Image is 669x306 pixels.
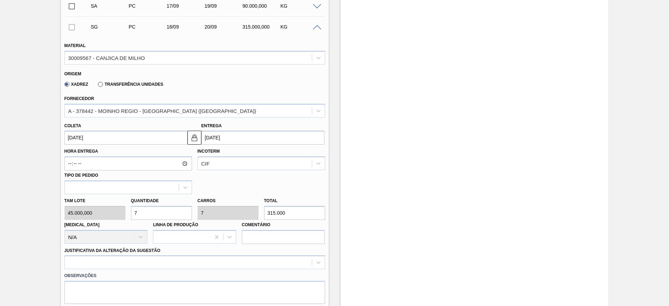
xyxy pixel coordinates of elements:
[64,196,125,206] label: Tam lote
[201,123,222,128] label: Entrega
[64,146,192,156] label: Hora Entrega
[165,24,207,30] div: 18/09/2025
[89,3,131,9] div: Sugestão Alterada
[64,96,94,101] label: Fornecedor
[201,131,324,145] input: dd/mm/yyyy
[242,220,325,230] label: Comentário
[64,82,89,87] label: Xadrez
[153,222,198,227] label: Linha de Produção
[127,3,169,9] div: Pedido de Compra
[64,43,86,48] label: Material
[68,55,145,61] div: 30009567 - CANJICA DE MILHO
[64,271,325,281] label: Observações
[279,24,321,30] div: KG
[64,123,81,128] label: Coleta
[64,71,82,76] label: Origem
[203,3,245,9] div: 19/09/2025
[98,82,163,87] label: Transferência Unidades
[241,24,283,30] div: 315.000,000
[89,24,131,30] div: Sugestão Criada
[68,108,256,114] div: A - 378442 - MOINHO REGIO - [GEOGRAPHIC_DATA] ([GEOGRAPHIC_DATA])
[165,3,207,9] div: 17/09/2025
[64,173,98,178] label: Tipo de pedido
[198,149,220,154] label: Incoterm
[201,161,210,167] div: CIF
[264,198,278,203] label: Total
[64,222,100,227] label: [MEDICAL_DATA]
[190,133,199,142] img: locked
[241,3,283,9] div: 90.000,000
[203,24,245,30] div: 20/09/2025
[64,131,187,145] input: dd/mm/yyyy
[131,198,159,203] label: Quantidade
[198,198,216,203] label: Carros
[127,24,169,30] div: Pedido de Compra
[279,3,321,9] div: KG
[187,131,201,145] button: locked
[64,248,161,253] label: Justificativa da Alteração da Sugestão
